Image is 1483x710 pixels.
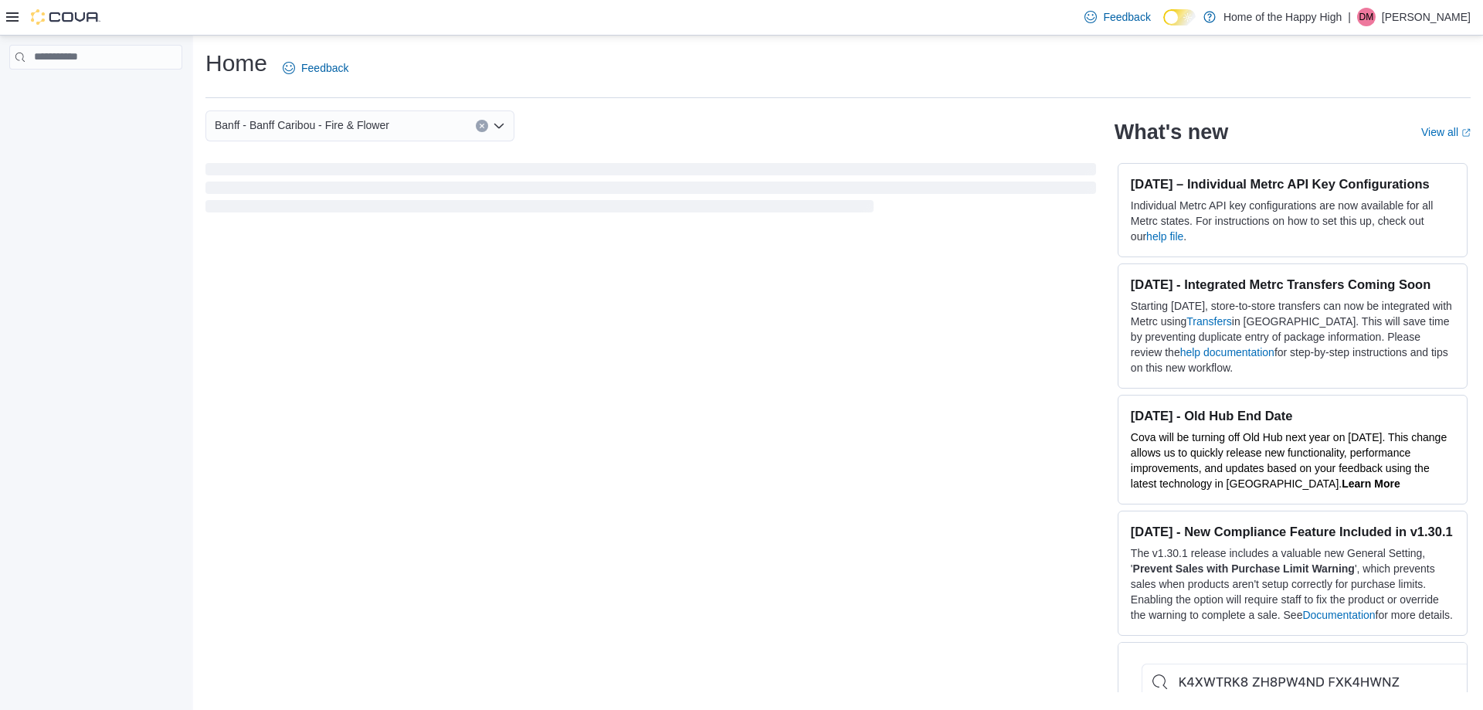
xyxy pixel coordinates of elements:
p: Starting [DATE], store-to-store transfers can now be integrated with Metrc using in [GEOGRAPHIC_D... [1131,298,1454,375]
a: View allExternal link [1421,126,1471,138]
button: Clear input [476,120,488,132]
p: | [1348,8,1351,26]
strong: Prevent Sales with Purchase Limit Warning [1133,562,1355,575]
a: Feedback [1078,2,1156,32]
button: Open list of options [493,120,505,132]
img: Cova [31,9,100,25]
span: Cova will be turning off Old Hub next year on [DATE]. This change allows us to quickly release ne... [1131,431,1447,490]
h3: [DATE] – Individual Metrc API Key Configurations [1131,176,1454,192]
p: [PERSON_NAME] [1382,8,1471,26]
span: Feedback [1103,9,1150,25]
span: Loading [205,166,1096,216]
a: Documentation [1302,609,1375,621]
h3: [DATE] - Old Hub End Date [1131,408,1454,423]
h3: [DATE] - New Compliance Feature Included in v1.30.1 [1131,524,1454,539]
p: Home of the Happy High [1223,8,1342,26]
a: Learn More [1342,477,1400,490]
h2: What's new [1115,120,1228,144]
a: Feedback [277,53,355,83]
p: Individual Metrc API key configurations are now available for all Metrc states. For instructions ... [1131,198,1454,244]
span: DM [1359,8,1374,26]
a: Transfers [1186,315,1232,328]
svg: External link [1461,128,1471,138]
h1: Home [205,48,267,79]
a: help file [1146,230,1183,243]
p: The v1.30.1 release includes a valuable new General Setting, ' ', which prevents sales when produ... [1131,545,1454,623]
span: Dark Mode [1163,25,1164,26]
nav: Complex example [9,73,182,110]
h3: [DATE] - Integrated Metrc Transfers Coming Soon [1131,277,1454,292]
span: Feedback [301,60,348,76]
span: Banff - Banff Caribou - Fire & Flower [215,116,389,134]
input: Dark Mode [1163,9,1196,25]
div: Devan Malloy [1357,8,1376,26]
a: help documentation [1180,346,1274,358]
